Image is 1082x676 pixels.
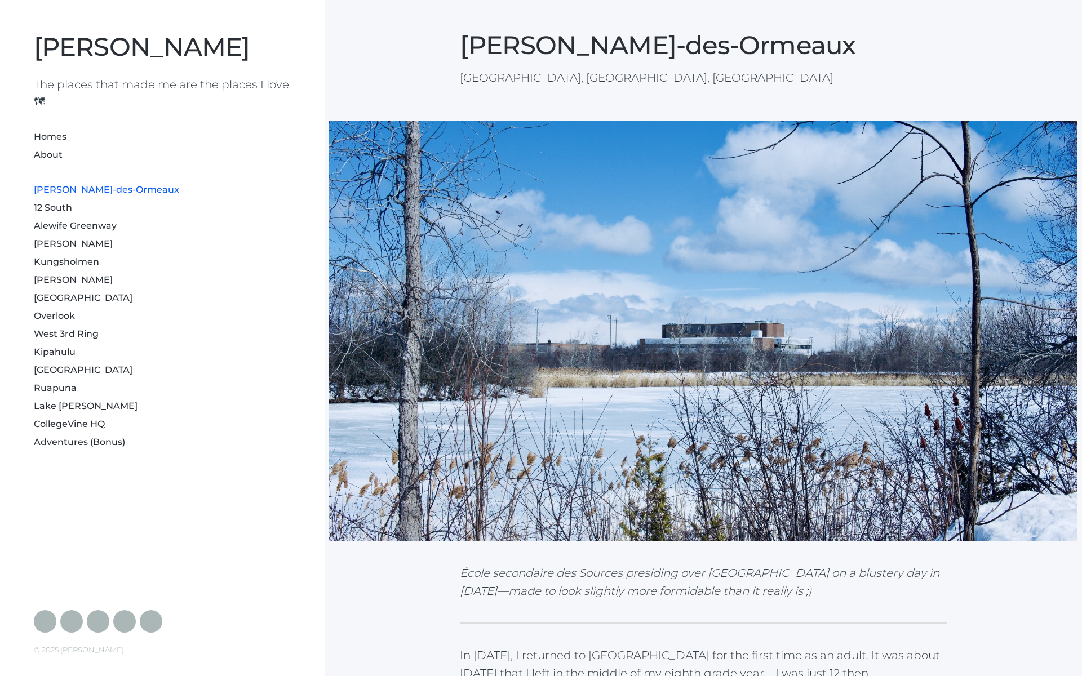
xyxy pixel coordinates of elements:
[34,76,291,110] h1: The places that made me are the places I love 🗺
[34,292,132,303] a: [GEOGRAPHIC_DATA]
[34,419,105,429] a: CollegeVine HQ
[34,256,99,267] a: Kungsholmen
[34,346,76,357] a: Kipahulu
[34,131,66,142] a: Homes
[34,238,113,249] a: [PERSON_NAME]
[34,310,75,321] a: Overlook
[34,220,117,231] a: Alewife Greenway
[34,149,63,160] a: About
[34,274,113,285] a: [PERSON_NAME]
[34,184,179,195] a: [PERSON_NAME]-des-Ormeaux
[34,31,250,62] a: [PERSON_NAME]
[34,328,99,339] a: West 3rd Ring
[34,645,124,654] span: © 2025 [PERSON_NAME]
[34,383,77,393] a: Ruapuna
[34,401,138,411] a: Lake [PERSON_NAME]
[460,30,946,60] h1: [PERSON_NAME]-des-Ormeaux
[460,69,946,87] p: [GEOGRAPHIC_DATA], [GEOGRAPHIC_DATA], [GEOGRAPHIC_DATA]
[34,202,72,213] a: 12 South
[460,566,939,598] em: École secondaire des Sources presiding over [GEOGRAPHIC_DATA] on a blustery day in [DATE]—made to...
[34,364,132,375] a: [GEOGRAPHIC_DATA]
[34,437,125,447] a: Adventures (Bonus)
